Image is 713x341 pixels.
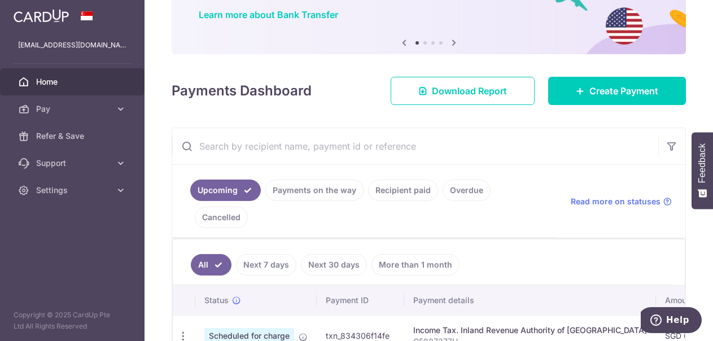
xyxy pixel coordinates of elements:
p: [EMAIL_ADDRESS][DOMAIN_NAME] [18,40,126,51]
a: Next 30 days [301,254,367,276]
a: Download Report [391,77,535,105]
div: Income Tax. Inland Revenue Authority of [GEOGRAPHIC_DATA] [413,325,647,336]
span: Refer & Save [36,130,111,142]
button: Feedback - Show survey [692,132,713,209]
span: Settings [36,185,111,196]
a: All [191,254,231,276]
a: More than 1 month [371,254,460,276]
span: Amount [665,295,694,306]
th: Payment details [404,286,656,315]
a: Next 7 days [236,254,296,276]
span: Pay [36,103,111,115]
h4: Payments Dashboard [172,81,312,101]
a: Learn more about Bank Transfer [199,9,338,20]
a: Overdue [443,180,491,201]
a: Cancelled [195,207,248,228]
span: Create Payment [589,84,658,98]
span: Download Report [432,84,507,98]
a: Read more on statuses [571,196,672,207]
span: Support [36,158,111,169]
iframe: Opens a widget where you can find more information [641,307,702,335]
img: CardUp [14,9,69,23]
span: Read more on statuses [571,196,660,207]
span: Home [36,76,111,88]
th: Payment ID [317,286,404,315]
input: Search by recipient name, payment id or reference [172,128,658,164]
span: Feedback [697,143,707,183]
a: Payments on the way [265,180,364,201]
a: Create Payment [548,77,686,105]
span: Status [204,295,229,306]
a: Recipient paid [368,180,438,201]
a: Upcoming [190,180,261,201]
